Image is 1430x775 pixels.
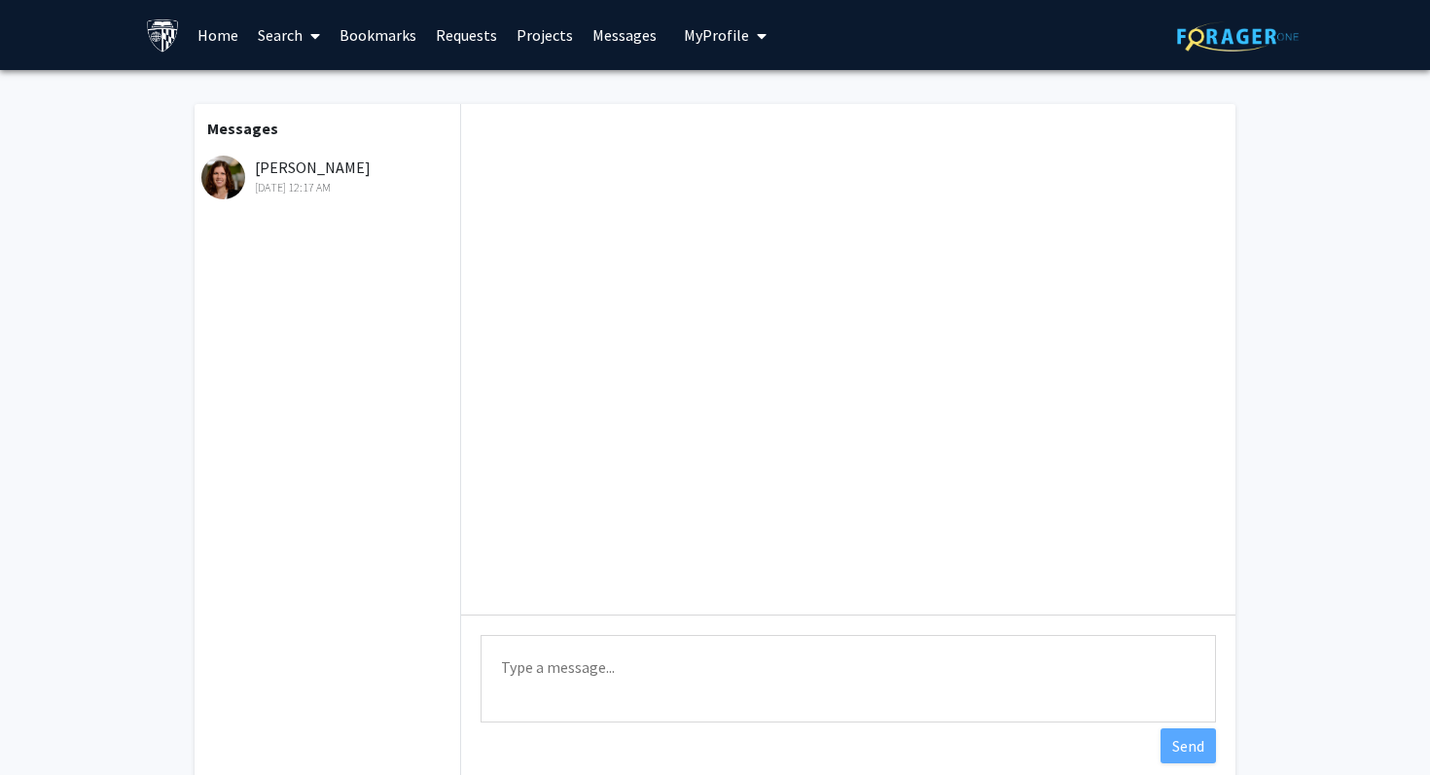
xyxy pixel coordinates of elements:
[426,1,507,69] a: Requests
[188,1,248,69] a: Home
[207,119,278,138] b: Messages
[1177,21,1299,52] img: ForagerOne Logo
[248,1,330,69] a: Search
[507,1,583,69] a: Projects
[583,1,666,69] a: Messages
[330,1,426,69] a: Bookmarks
[146,18,180,53] img: Johns Hopkins University Logo
[201,156,245,199] img: Margaret Johnson
[684,25,749,45] span: My Profile
[201,179,455,196] div: [DATE] 12:17 AM
[201,156,455,196] div: [PERSON_NAME]
[481,635,1216,722] textarea: Message
[1161,728,1216,763] button: Send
